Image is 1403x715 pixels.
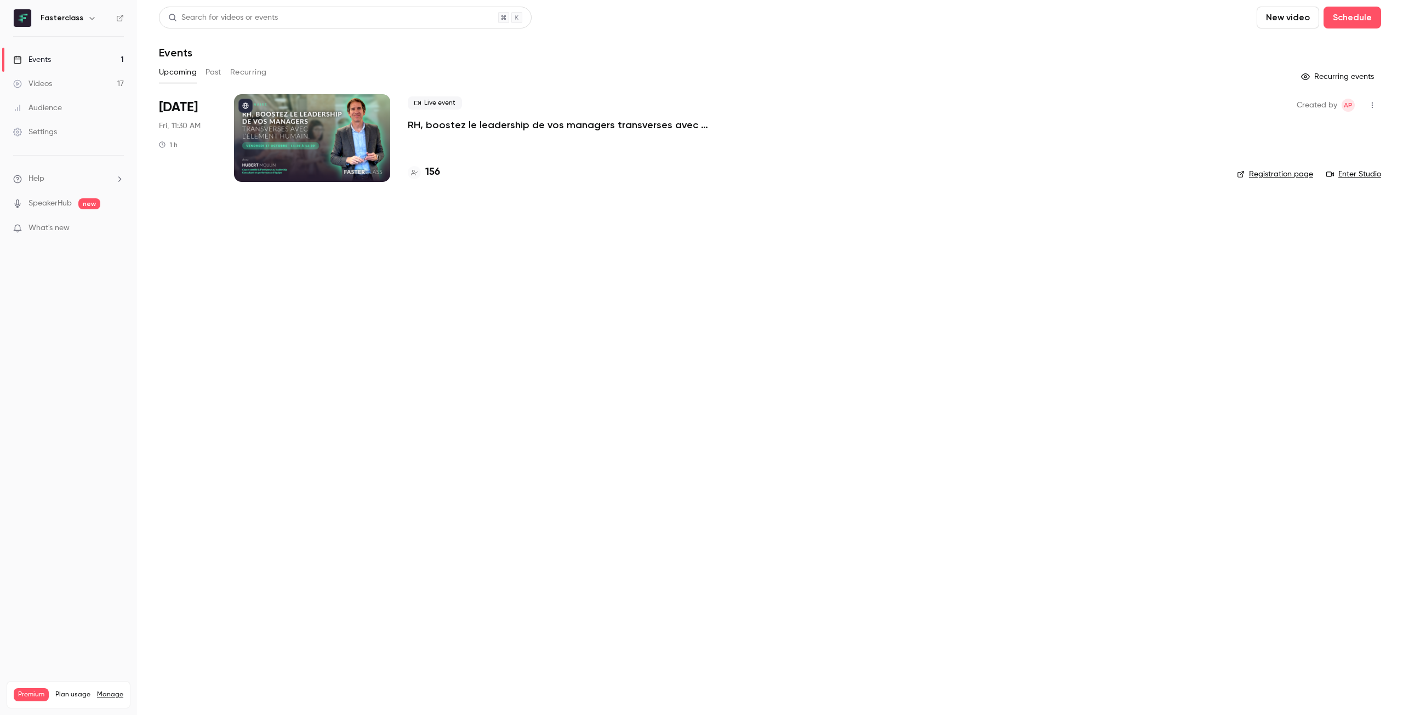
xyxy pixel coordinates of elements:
[159,121,201,131] span: Fri, 11:30 AM
[159,64,197,81] button: Upcoming
[408,96,462,110] span: Live event
[425,165,440,180] h4: 156
[14,688,49,701] span: Premium
[1324,7,1381,28] button: Schedule
[28,198,72,209] a: SpeakerHub
[1296,68,1381,85] button: Recurring events
[408,118,737,131] a: RH, boostez le leadership de vos managers transverses avec l’Élement Humain.
[13,78,52,89] div: Videos
[78,198,100,209] span: new
[159,140,178,149] div: 1 h
[111,224,124,233] iframe: Noticeable Trigger
[28,222,70,234] span: What's new
[13,173,124,185] li: help-dropdown-opener
[1342,99,1355,112] span: Amory Panné
[230,64,267,81] button: Recurring
[41,13,83,24] h6: Fasterclass
[1326,169,1381,180] a: Enter Studio
[13,102,62,113] div: Audience
[408,165,440,180] a: 156
[159,94,216,182] div: Oct 17 Fri, 11:30 AM (Europe/Paris)
[159,99,198,116] span: [DATE]
[13,54,51,65] div: Events
[1257,7,1319,28] button: New video
[97,690,123,699] a: Manage
[1344,99,1353,112] span: AP
[55,690,90,699] span: Plan usage
[28,173,44,185] span: Help
[13,127,57,138] div: Settings
[1237,169,1313,180] a: Registration page
[159,46,192,59] h1: Events
[14,9,31,27] img: Fasterclass
[168,12,278,24] div: Search for videos or events
[1297,99,1337,112] span: Created by
[206,64,221,81] button: Past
